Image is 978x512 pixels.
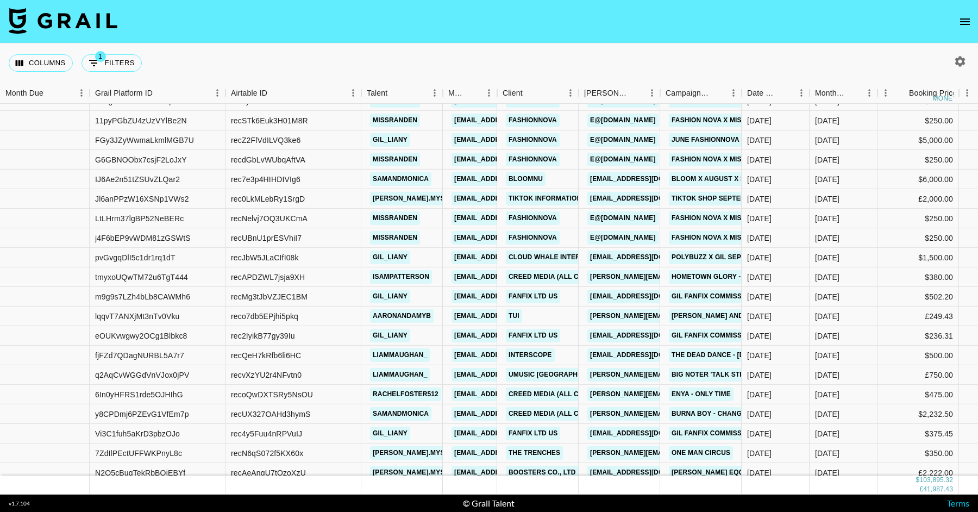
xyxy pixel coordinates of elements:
[452,309,573,323] a: [EMAIL_ADDRESS][DOMAIN_NAME]
[587,446,764,460] a: [PERSON_NAME][EMAIL_ADDRESS][DOMAIN_NAME]
[815,389,839,400] div: Sep '25
[231,448,303,459] div: recN6qS072f5KX60x
[815,115,839,126] div: Sep '25
[370,192,452,205] a: [PERSON_NAME].mysz
[452,270,573,284] a: [EMAIL_ADDRESS][DOMAIN_NAME]
[629,85,644,101] button: Sort
[669,290,756,303] a: Gil Fanfix Commission
[933,95,957,102] div: money
[747,448,772,459] div: 12/09/2025
[587,407,764,421] a: [PERSON_NAME][EMAIL_ADDRESS][DOMAIN_NAME]
[452,172,573,186] a: [EMAIL_ADDRESS][DOMAIN_NAME]
[231,291,308,302] div: recMg3tJbVZJEC1BM
[587,309,764,323] a: [PERSON_NAME][EMAIL_ADDRESS][DOMAIN_NAME]
[81,54,142,72] button: Show filters
[877,346,959,365] div: $500.00
[747,135,772,146] div: 02/06/2025
[669,211,777,225] a: Fashion Nova X Missranden
[387,85,403,101] button: Sort
[95,272,188,283] div: tmyxoUQwTM72u6TgT444
[452,290,573,303] a: [EMAIL_ADDRESS][DOMAIN_NAME]
[877,209,959,228] div: $250.00
[231,428,302,439] div: rec4y5Fuu4nRPVuIJ
[463,498,515,509] div: © Grail Talent
[506,407,619,421] a: Creed Media (All Campaigns)
[587,251,709,264] a: [EMAIL_ADDRESS][DOMAIN_NAME]
[877,150,959,170] div: $250.00
[815,174,839,185] div: Sep '25
[815,252,839,263] div: Sep '25
[877,130,959,150] div: $5,000.00
[669,368,769,382] a: Big Noter 'Talk Straight'
[587,427,709,440] a: [EMAIL_ADDRESS][DOMAIN_NAME]
[231,252,299,263] div: recJbW5JLaCIfI08k
[95,350,184,361] div: fjFZd7QDagNURBL5A7r7
[747,370,772,380] div: 02/09/2025
[747,115,772,126] div: 11/03/2025
[95,115,187,126] div: 11pyPGbZU4zUzVYlBe2N
[95,51,106,62] span: 1
[587,368,820,382] a: [PERSON_NAME][EMAIL_ADDRESS][PERSON_NAME][DOMAIN_NAME]
[95,409,189,420] div: y8CPDmj6PZEvG1VfEm7p
[506,172,546,186] a: Bloomnu
[231,233,302,243] div: recUBnU1prESVhiI7
[877,444,959,463] div: $350.00
[861,85,877,101] button: Menu
[370,251,410,264] a: gil_liany
[877,170,959,189] div: $6,000.00
[747,272,772,283] div: 30/05/2025
[95,193,189,204] div: Jl6anPPzW16XSNp1VWs2
[669,407,886,421] a: Burna Boy - Change Your Mind (feat. [GEOGRAPHIC_DATA])
[231,370,302,380] div: recvXzYU2r4NFvtn0
[747,311,772,322] div: 17/09/2025
[747,252,772,263] div: 19/08/2025
[587,466,709,479] a: [EMAIL_ADDRESS][DOMAIN_NAME]
[231,272,305,283] div: recAPDZWL7jsja9XH
[669,153,777,166] a: Fashion Nova X Missranden
[669,133,761,147] a: June FashionNova X Gil
[669,309,856,323] a: [PERSON_NAME] and [PERSON_NAME] ALL EXPENSES
[370,270,432,284] a: isampatterson
[778,85,793,101] button: Sort
[747,83,778,104] div: Date Created
[815,272,839,283] div: Sep '25
[579,83,660,104] div: Booker
[959,85,975,101] button: Menu
[90,83,225,104] div: Grail Platform ID
[923,485,953,494] div: 41,987.43
[452,153,573,166] a: [EMAIL_ADDRESS][DOMAIN_NAME]
[452,211,573,225] a: [EMAIL_ADDRESS][DOMAIN_NAME]
[231,330,295,341] div: rec2IyikB77gy39Iu
[747,389,772,400] div: 15/09/2025
[815,448,839,459] div: Sep '25
[95,174,180,185] div: IJ6Ae2n51tZSUvZLQar2
[877,248,959,267] div: $1,500.00
[877,228,959,248] div: $250.00
[644,85,660,101] button: Menu
[669,270,801,284] a: Hometown Glory - [PERSON_NAME]
[95,233,191,243] div: j4F6bEP9vWDM81zGSWtS
[506,368,611,382] a: Umusic [GEOGRAPHIC_DATA]
[877,424,959,444] div: $375.45
[506,309,522,323] a: TUI
[587,329,709,342] a: [EMAIL_ADDRESS][DOMAIN_NAME]
[370,309,434,323] a: aaronandamyb
[815,135,839,146] div: Sep '25
[669,427,756,440] a: Gil Fanfix Commission
[153,85,168,101] button: Sort
[815,213,839,224] div: Sep '25
[587,153,659,166] a: e@[DOMAIN_NAME]
[660,83,742,104] div: Campaign (Type)
[95,83,153,104] div: Grail Platform ID
[747,233,772,243] div: 11/03/2025
[919,485,923,494] div: £
[916,476,920,485] div: $
[370,172,431,186] a: samandmonica
[506,329,560,342] a: FanFix Ltd US
[669,172,799,186] a: Bloom X August X Samandmonica
[587,231,659,245] a: e@[DOMAIN_NAME]
[452,133,573,147] a: [EMAIL_ADDRESS][DOMAIN_NAME]
[562,85,579,101] button: Menu
[747,350,772,361] div: 04/09/2025
[503,83,523,104] div: Client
